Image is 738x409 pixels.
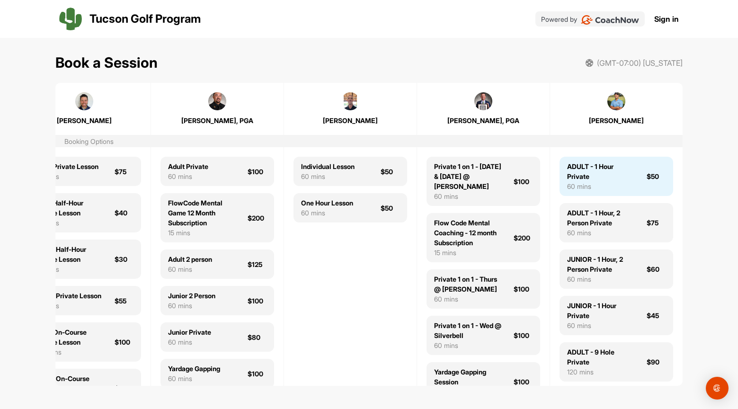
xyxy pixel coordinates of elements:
div: Junior On-Course Private Lesson [35,373,103,393]
div: 60 mins [168,301,215,311]
p: Tucson Golf Program [89,10,201,27]
div: ADULT - 9 Hole Private [567,347,635,367]
div: [PERSON_NAME] [28,116,141,125]
div: 30 mins [35,218,103,228]
div: 60 mins [168,264,212,274]
div: Yardage Gapping [168,364,220,373]
div: Junior 2 Person [168,291,215,301]
div: JUNIOR - 1 Hour, 2 Person Private [567,254,635,274]
div: Junior Private Lesson [35,291,101,301]
div: 60 mins [35,301,101,311]
div: $100 [514,330,533,340]
div: 60 mins [567,274,635,284]
div: $75 [115,383,133,393]
div: $50 [647,171,666,181]
div: $45 [647,311,666,320]
div: 60 mins [434,294,502,304]
div: ADULT - 1 Hour Private [567,161,635,181]
div: Private 1 on 1 - Wed @ Silverbell [434,320,502,340]
div: 120 mins [567,367,635,377]
img: CoachNow [581,15,639,25]
img: square_051f63a3d501c9c6f85c99faa8735c2c.jpg [341,92,359,110]
div: Adult Private [168,161,208,171]
div: Open Intercom Messenger [706,377,729,400]
div: $100 [115,337,133,347]
div: $100 [514,177,533,187]
div: JUNIOR - 1 Hour Private [567,301,635,320]
div: $80 [248,332,267,342]
div: [PERSON_NAME], PGA [427,116,540,125]
div: 60 mins [567,228,635,238]
img: logo [59,8,82,30]
div: Adult On-Course Private Lesson [35,327,103,347]
div: Private 1 on 1 - Thurs @ [PERSON_NAME] [434,274,502,294]
div: [PERSON_NAME] [294,116,407,125]
p: Powered by [541,14,577,24]
div: 120 mins [35,347,103,357]
div: Flow Code Mental Coaching - 12 month Subscription [434,218,502,248]
div: 15 mins [434,248,502,258]
div: FlowCode Mental Game 12 Month Subscription [168,198,236,228]
div: 60 mins [567,181,635,191]
div: $60 [647,264,666,274]
div: [PERSON_NAME] [560,116,673,125]
div: One Hour Lesson [301,198,353,208]
div: 60 mins [434,340,502,350]
div: Junior Half-Hour Private Lesson [35,244,103,264]
div: $55 [115,296,133,306]
div: 60 mins [168,171,208,181]
div: $30 [115,254,133,264]
div: [PERSON_NAME], PGA [161,116,274,125]
div: $40 [115,208,133,218]
div: $125 [248,259,267,269]
div: $100 [248,296,267,306]
div: $200 [248,213,267,223]
div: ADULT - 1 Hour, 2 Person Private [567,208,635,228]
div: 60 mins [168,373,220,383]
div: $75 [115,167,133,177]
div: Junior Private [168,327,211,337]
div: 60 mins [301,171,355,181]
img: square_ccc9907f859b42a780eb4866a06a4462.jpg [75,92,93,110]
div: $75 [647,218,666,228]
div: $100 [248,167,267,177]
div: $200 [514,233,533,243]
div: Private 1 on 1 - [DATE] & [DATE] @ [PERSON_NAME] [434,161,502,191]
div: 15 mins [168,228,236,238]
div: $50 [381,203,400,213]
div: 60 mins [35,171,98,181]
div: $100 [248,369,267,379]
img: square_b8d82031cc37b4ba160fba614de00b99.jpg [474,92,492,110]
div: 60 mins [168,337,211,347]
div: Individual Lesson [301,161,355,171]
div: 30 mins [35,264,103,274]
h1: Book a Session [55,52,158,73]
div: $100 [514,377,533,387]
img: square_4821a6ae742c3fcc2b2a5f85fa5e1a71.jpg [607,92,625,110]
span: (GMT-07:00) [US_STATE] [597,57,683,69]
div: 60 mins [567,320,635,330]
div: Adult Private Lesson [35,161,98,171]
div: 60 mins [301,208,353,218]
div: 60 mins [434,191,502,201]
div: $90 [647,357,666,367]
img: square_eb232cf046048fc71d1e38798d1ee7db.jpg [208,92,226,110]
div: Adult Half-Hour Private Lesson [35,198,103,218]
div: $100 [514,284,533,294]
a: Sign in [654,13,679,25]
div: Yardage Gapping Session [434,367,502,387]
div: Booking Options [64,136,114,146]
div: $50 [381,167,400,177]
div: Adult 2 person [168,254,212,264]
